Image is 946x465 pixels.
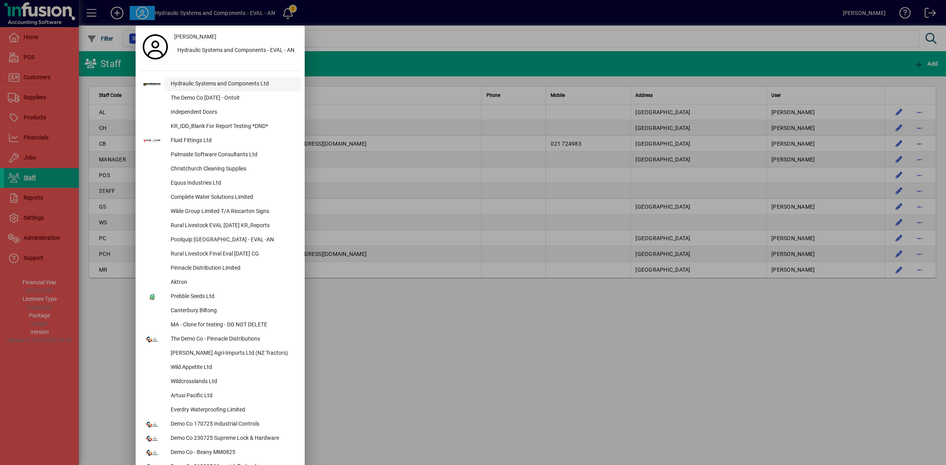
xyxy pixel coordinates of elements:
div: Wild Appetite Ltd [164,361,301,375]
button: Christchurch Cleaning Supplies [140,162,301,176]
span: [PERSON_NAME] [174,33,216,41]
a: [PERSON_NAME] [171,30,301,44]
div: Equus Industries Ltd [164,176,301,191]
div: Canterbury Biltong [164,304,301,318]
div: MA - Clone for testing - DO NOT DELETE [164,318,301,332]
div: Poolquip [GEOGRAPHIC_DATA] - EVAL -AN [164,233,301,247]
div: Demo Co - Beany MM0825 [164,446,301,460]
button: Equus Industries Ltd [140,176,301,191]
div: Palmside Software Consultants Ltd [164,148,301,162]
div: Complete Water Solutions Limited [164,191,301,205]
div: Aktron [164,276,301,290]
div: Demo Co 230725 Supreme Lock & Hardware [164,432,301,446]
div: Hydraulic Systems and Components Ltd [164,77,301,91]
button: Wilde Group Limited T/A Riccarton Signs [140,205,301,219]
button: Rural Livestock EVAL [DATE] KR_Reports [140,219,301,233]
button: [PERSON_NAME] Agri-Imports Ltd (NZ Tractors) [140,346,301,361]
button: Fluid Fittings Ltd [140,134,301,148]
div: Everdry Waterproofing Limited [164,403,301,417]
button: Everdry Waterproofing Limited [140,403,301,417]
div: Artusi Pacific Ltd [164,389,301,403]
button: Palmside Software Consultants Ltd [140,148,301,162]
div: Rural Livestock EVAL [DATE] KR_Reports [164,219,301,233]
div: The Demo Co [DATE] - Ontoit [164,91,301,106]
button: Canterbury Biltong [140,304,301,318]
button: KR_IDD_Blank For Report Testing *DND* [140,120,301,134]
button: Complete Water Solutions Limited [140,191,301,205]
button: MA - Clone for testing - DO NOT DELETE [140,318,301,332]
button: Independent Doors [140,106,301,120]
div: [PERSON_NAME] Agri-Imports Ltd (NZ Tractors) [164,346,301,361]
button: Wildcrosslands Ltd [140,375,301,389]
button: Hydraulic Systems and Components - EVAL - AN [171,44,301,58]
div: Wilde Group Limited T/A Riccarton Signs [164,205,301,219]
button: Wild Appetite Ltd [140,361,301,375]
div: Wildcrosslands Ltd [164,375,301,389]
button: Pinnacle Distribution Limited [140,261,301,276]
button: Artusi Pacific Ltd [140,389,301,403]
div: Fluid Fittings Ltd [164,134,301,148]
div: The Demo Co - Pinnacle Distributions [164,332,301,346]
button: The Demo Co [DATE] - Ontoit [140,91,301,106]
div: Independent Doors [164,106,301,120]
div: Demo Co 170725 Industrial Controls [164,417,301,432]
button: Rural Livestock FInal Eval [DATE] CG [140,247,301,261]
div: Prebble Seeds Ltd [164,290,301,304]
div: Rural Livestock FInal Eval [DATE] CG [164,247,301,261]
div: Pinnacle Distribution Limited [164,261,301,276]
div: Christchurch Cleaning Supplies [164,162,301,176]
button: The Demo Co - Pinnacle Distributions [140,332,301,346]
button: Demo Co - Beany MM0825 [140,446,301,460]
button: Demo Co 170725 Industrial Controls [140,417,301,432]
button: Poolquip [GEOGRAPHIC_DATA] - EVAL -AN [140,233,301,247]
button: Aktron [140,276,301,290]
button: Demo Co 230725 Supreme Lock & Hardware [140,432,301,446]
button: Prebble Seeds Ltd [140,290,301,304]
a: Profile [140,40,171,54]
button: Hydraulic Systems and Components Ltd [140,77,301,91]
div: KR_IDD_Blank For Report Testing *DND* [164,120,301,134]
